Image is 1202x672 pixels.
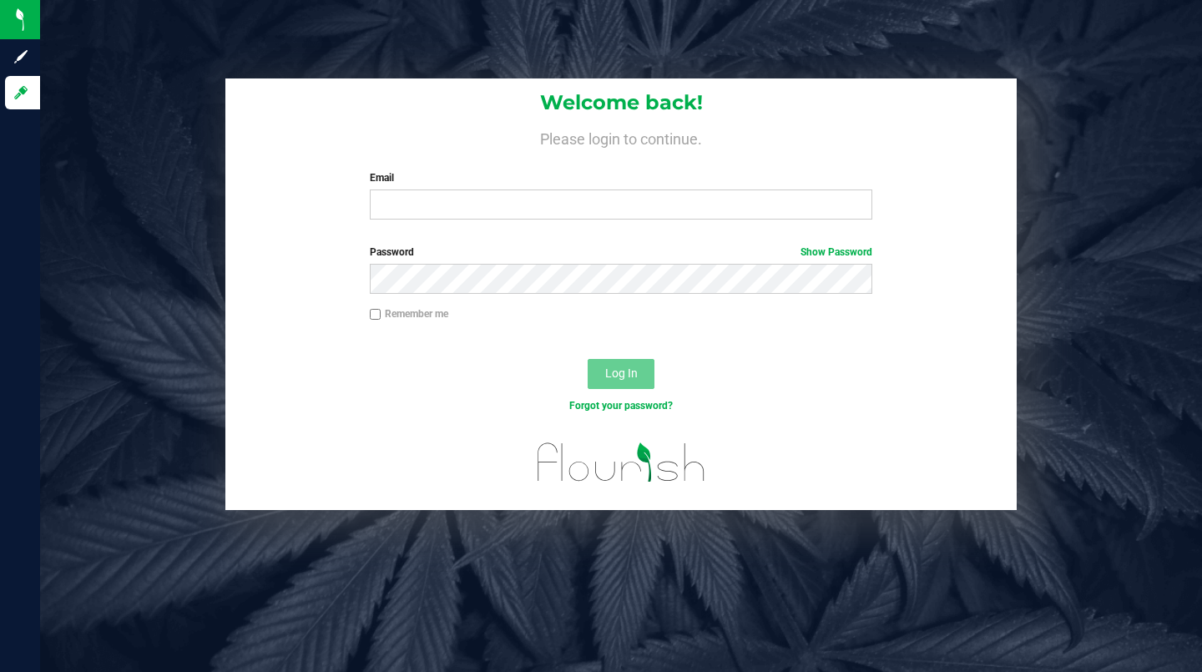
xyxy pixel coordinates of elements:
[370,306,448,321] label: Remember me
[225,127,1017,147] h4: Please login to continue.
[523,431,720,494] img: flourish_logo.svg
[225,92,1017,114] h1: Welcome back!
[370,246,414,258] span: Password
[588,359,654,389] button: Log In
[370,170,872,185] label: Email
[370,309,381,321] input: Remember me
[569,400,673,412] a: Forgot your password?
[13,84,29,101] inline-svg: Log in
[800,246,872,258] a: Show Password
[13,48,29,65] inline-svg: Sign up
[605,366,638,380] span: Log In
